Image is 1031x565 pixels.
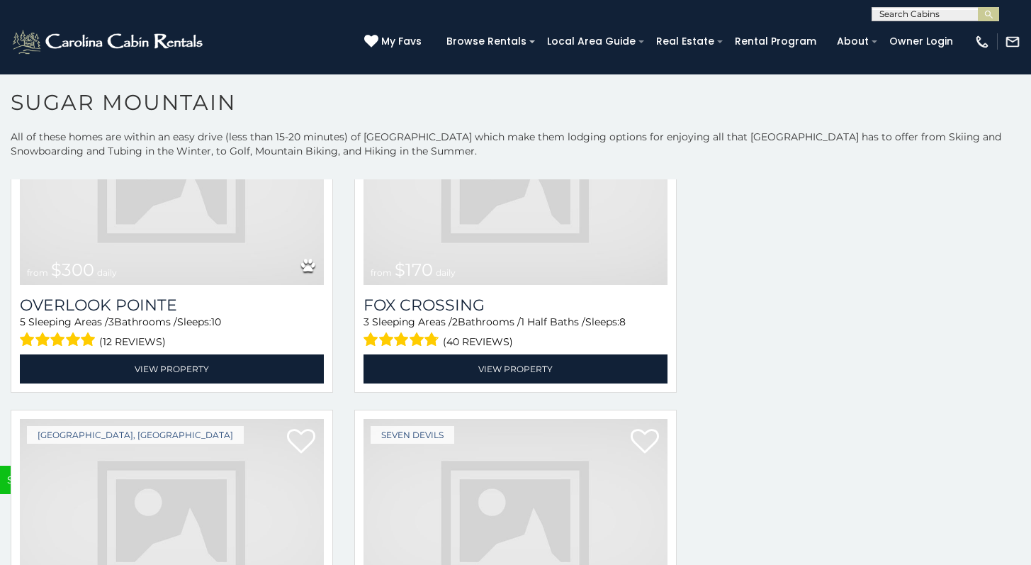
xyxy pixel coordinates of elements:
[540,30,643,52] a: Local Area Guide
[371,267,392,278] span: from
[20,81,324,284] img: dummy-image.jpg
[287,427,315,457] a: Add to favorites
[364,296,667,315] a: Fox Crossing
[649,30,721,52] a: Real Estate
[364,315,667,351] div: Sleeping Areas / Bathrooms / Sleeps:
[882,30,960,52] a: Owner Login
[443,332,513,351] span: (40 reviews)
[364,34,425,50] a: My Favs
[974,34,990,50] img: phone-regular-white.png
[211,315,221,328] span: 10
[20,315,324,351] div: Sleeping Areas / Bathrooms / Sleeps:
[20,354,324,384] a: View Property
[364,354,667,384] a: View Property
[728,30,823,52] a: Rental Program
[436,267,456,278] span: daily
[99,332,166,351] span: (12 reviews)
[1005,34,1020,50] img: mail-regular-white.png
[364,315,369,328] span: 3
[381,34,422,49] span: My Favs
[439,30,534,52] a: Browse Rentals
[364,81,667,284] a: from $170 daily
[452,315,458,328] span: 2
[20,81,324,284] a: from $300 daily
[108,315,114,328] span: 3
[20,315,26,328] span: 5
[364,81,667,284] img: dummy-image.jpg
[20,296,324,315] a: Overlook Pointe
[830,30,876,52] a: About
[631,427,659,457] a: Add to favorites
[619,315,626,328] span: 8
[11,28,207,56] img: White-1-2.png
[371,426,454,444] a: Seven Devils
[51,259,94,280] span: $300
[521,315,585,328] span: 1 Half Baths /
[395,259,433,280] span: $170
[27,267,48,278] span: from
[97,267,117,278] span: daily
[27,426,244,444] a: [GEOGRAPHIC_DATA], [GEOGRAPHIC_DATA]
